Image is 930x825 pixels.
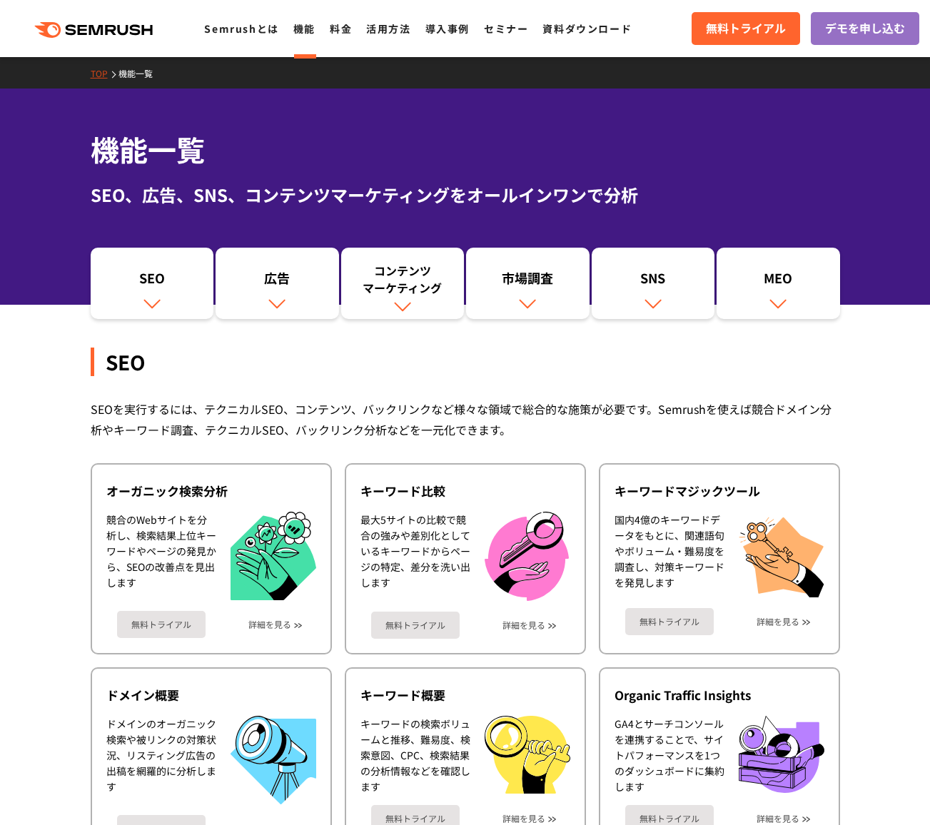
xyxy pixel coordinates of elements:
img: オーガニック検索分析 [231,512,316,601]
div: MEO [724,269,833,293]
div: 競合のWebサイトを分析し、検索結果上位キーワードやページの発見から、SEOの改善点を見出します [106,512,216,601]
div: GA4とサーチコンソールを連携することで、サイトパフォーマンスを1つのダッシュボードに集約します [615,716,724,794]
img: ドメイン概要 [231,716,316,804]
a: 資料ダウンロード [542,21,632,36]
div: ドメインのオーガニック検索や被リンクの対策状況、リスティング広告の出稿を網羅的に分析します [106,716,216,804]
a: 無料トライアル [625,608,714,635]
a: MEO [717,248,840,319]
div: キーワードマジックツール [615,482,824,500]
a: 料金 [330,21,352,36]
a: 詳細を見る [757,814,799,824]
a: デモを申し込む [811,12,919,45]
a: 広告 [216,248,339,319]
h1: 機能一覧 [91,128,840,171]
a: 詳細を見る [757,617,799,627]
a: Semrushとは [204,21,278,36]
div: 広告 [223,269,332,293]
img: Organic Traffic Insights [739,716,824,793]
img: キーワード概要 [485,716,570,794]
div: 国内4億のキーワードデータをもとに、関連語句やボリューム・難易度を調査し、対策キーワードを発見します [615,512,724,597]
a: 市場調査 [466,248,590,319]
div: 最大5サイトの比較で競合の強みや差別化としているキーワードからページの特定、差分を洗い出します [360,512,470,601]
a: 詳細を見る [502,814,545,824]
div: SEO [91,348,840,376]
a: セミナー [484,21,528,36]
a: 導入事例 [425,21,470,36]
a: 無料トライアル [117,611,206,638]
div: SNS [599,269,708,293]
div: キーワード概要 [360,687,570,704]
div: キーワードの検索ボリュームと推移、難易度、検索意図、CPC、検索結果の分析情報などを確認します [360,716,470,794]
a: SEO [91,248,214,319]
a: 機能一覧 [118,67,163,79]
div: キーワード比較 [360,482,570,500]
div: SEOを実行するには、テクニカルSEO、コンテンツ、バックリンクなど様々な領域で総合的な施策が必要です。Semrushを使えば競合ドメイン分析やキーワード調査、テクニカルSEO、バックリンク分析... [91,399,840,440]
div: 市場調査 [473,269,582,293]
a: コンテンツマーケティング [341,248,465,319]
span: デモを申し込む [825,19,905,38]
div: ドメイン概要 [106,687,316,704]
a: TOP [91,67,118,79]
div: SEO、広告、SNS、コンテンツマーケティングをオールインワンで分析 [91,182,840,208]
a: 無料トライアル [692,12,800,45]
a: 機能 [293,21,315,36]
a: 活用方法 [366,21,410,36]
div: Organic Traffic Insights [615,687,824,704]
a: 詳細を見る [248,619,291,629]
img: キーワードマジックツール [739,512,824,597]
div: コンテンツ マーケティング [348,262,458,296]
div: オーガニック検索分析 [106,482,316,500]
span: 無料トライアル [706,19,786,38]
a: 無料トライアル [371,612,460,639]
a: SNS [592,248,715,319]
a: 詳細を見る [502,620,545,630]
img: キーワード比較 [485,512,569,601]
div: SEO [98,269,207,293]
